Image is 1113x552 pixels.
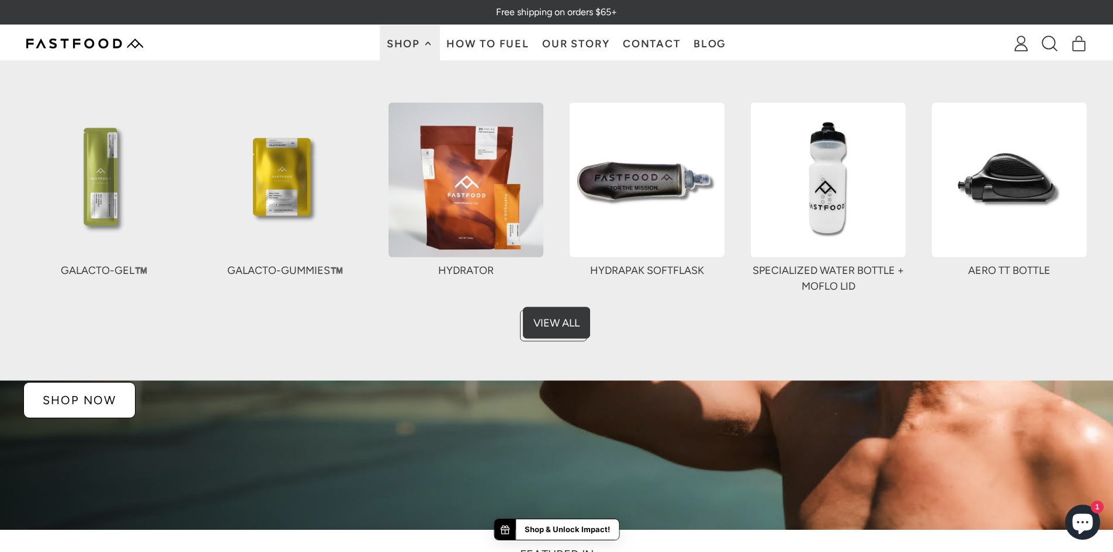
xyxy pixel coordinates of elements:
[440,25,536,62] a: How To Fuel
[26,39,143,48] img: Fastfood
[43,394,116,406] p: SHOP NOW
[687,25,733,62] a: Blog
[387,39,423,49] span: Shop
[380,25,439,62] button: Shop
[23,382,136,418] a: SHOP NOW
[1062,505,1104,543] inbox-online-store-chat: Shopify online store chat
[536,25,616,62] a: Our Story
[616,25,687,62] a: Contact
